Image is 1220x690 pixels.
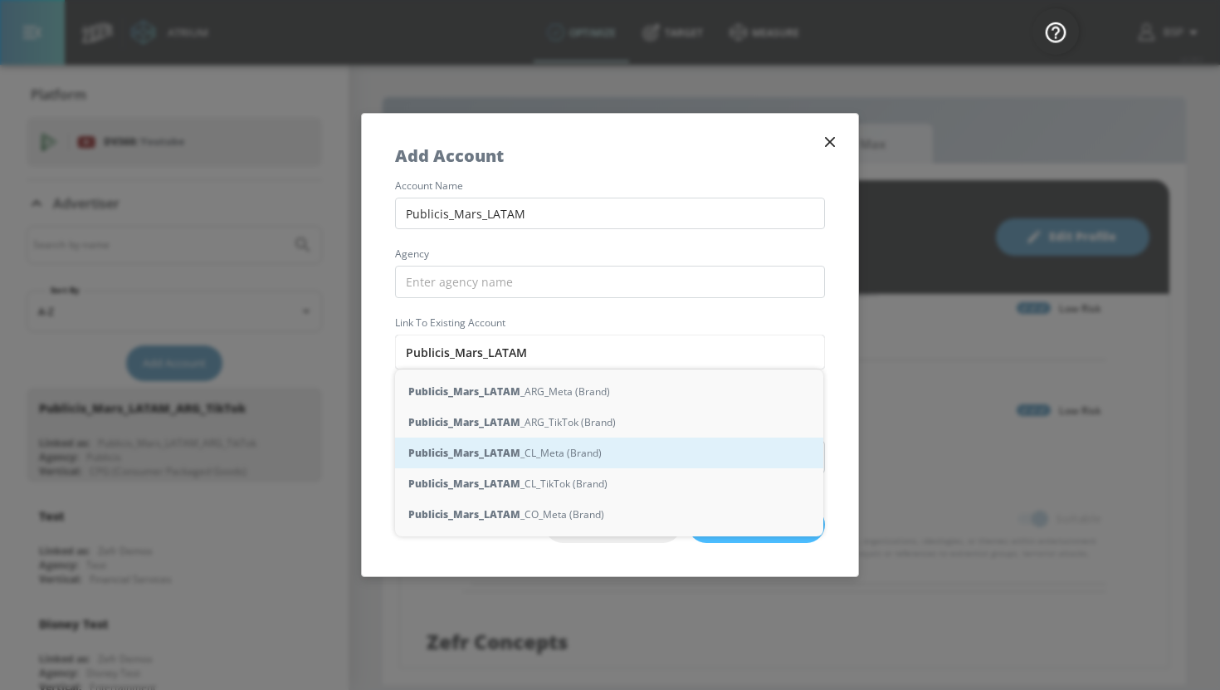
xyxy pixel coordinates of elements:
[408,444,520,462] strong: Publicis_Mars_LATAM
[395,407,823,438] div: _ARG_TikTok (Brand)
[408,475,520,492] strong: Publicis_Mars_LATAM
[395,198,825,230] input: Enter account name
[395,376,823,407] div: _ARG_Meta (Brand)
[1032,8,1079,55] button: Open Resource Center
[408,506,520,523] strong: Publicis_Mars_LATAM
[395,249,825,259] label: agency
[395,438,823,468] div: _CL_Meta (Brand)
[395,468,823,499] div: _CL_TikTok (Brand)
[395,335,825,369] input: Enter account name
[395,499,823,530] div: _CO_Meta (Brand)
[408,414,520,431] strong: Publicis_Mars_LATAM
[395,147,504,164] h5: Add Account
[395,318,825,328] label: Link to Existing Account
[395,266,825,298] input: Enter agency name
[395,181,825,191] label: account name
[408,383,520,400] strong: Publicis_Mars_LATAM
